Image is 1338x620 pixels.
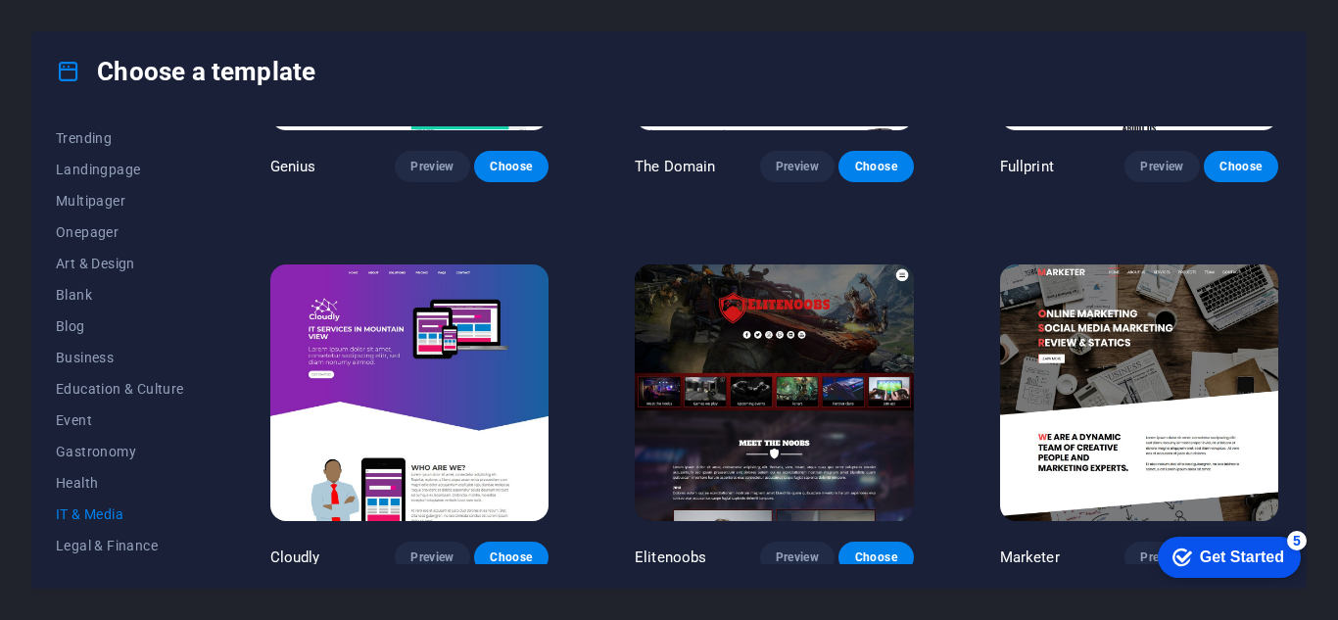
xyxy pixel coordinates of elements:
[760,151,835,182] button: Preview
[474,151,549,182] button: Choose
[56,279,184,310] button: Blank
[1204,151,1278,182] button: Choose
[56,506,184,522] span: IT & Media
[56,436,184,467] button: Gastronomy
[490,549,533,565] span: Choose
[56,56,315,87] h4: Choose a template
[838,151,913,182] button: Choose
[760,542,835,573] button: Preview
[1140,549,1183,565] span: Preview
[56,122,184,154] button: Trending
[635,157,715,176] p: The Domain
[395,542,469,573] button: Preview
[776,549,819,565] span: Preview
[56,444,184,459] span: Gastronomy
[56,467,184,499] button: Health
[56,412,184,428] span: Event
[1000,157,1054,176] p: Fullprint
[270,548,320,567] p: Cloudly
[56,256,184,271] span: Art & Design
[145,4,165,24] div: 5
[56,499,184,530] button: IT & Media
[776,159,819,174] span: Preview
[56,162,184,177] span: Landingpage
[56,287,184,303] span: Blank
[56,185,184,216] button: Multipager
[56,530,184,561] button: Legal & Finance
[56,350,184,365] span: Business
[1219,159,1263,174] span: Choose
[270,157,316,176] p: Genius
[56,154,184,185] button: Landingpage
[1000,264,1278,521] img: Marketer
[58,22,142,39] div: Get Started
[56,216,184,248] button: Onepager
[838,542,913,573] button: Choose
[56,310,184,342] button: Blog
[56,318,184,334] span: Blog
[56,193,184,209] span: Multipager
[1124,151,1199,182] button: Preview
[56,561,184,593] button: Non-Profit
[56,373,184,405] button: Education & Culture
[1000,548,1060,567] p: Marketer
[56,224,184,240] span: Onepager
[635,548,706,567] p: Elitenoobs
[16,10,159,51] div: Get Started 5 items remaining, 0% complete
[854,549,897,565] span: Choose
[1140,159,1183,174] span: Preview
[56,130,184,146] span: Trending
[56,538,184,553] span: Legal & Finance
[56,342,184,373] button: Business
[56,405,184,436] button: Event
[410,159,454,174] span: Preview
[635,264,913,521] img: Elitenoobs
[1124,542,1199,573] button: Preview
[854,159,897,174] span: Choose
[395,151,469,182] button: Preview
[474,542,549,573] button: Choose
[56,381,184,397] span: Education & Culture
[270,264,549,521] img: Cloudly
[410,549,454,565] span: Preview
[56,475,184,491] span: Health
[56,248,184,279] button: Art & Design
[490,159,533,174] span: Choose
